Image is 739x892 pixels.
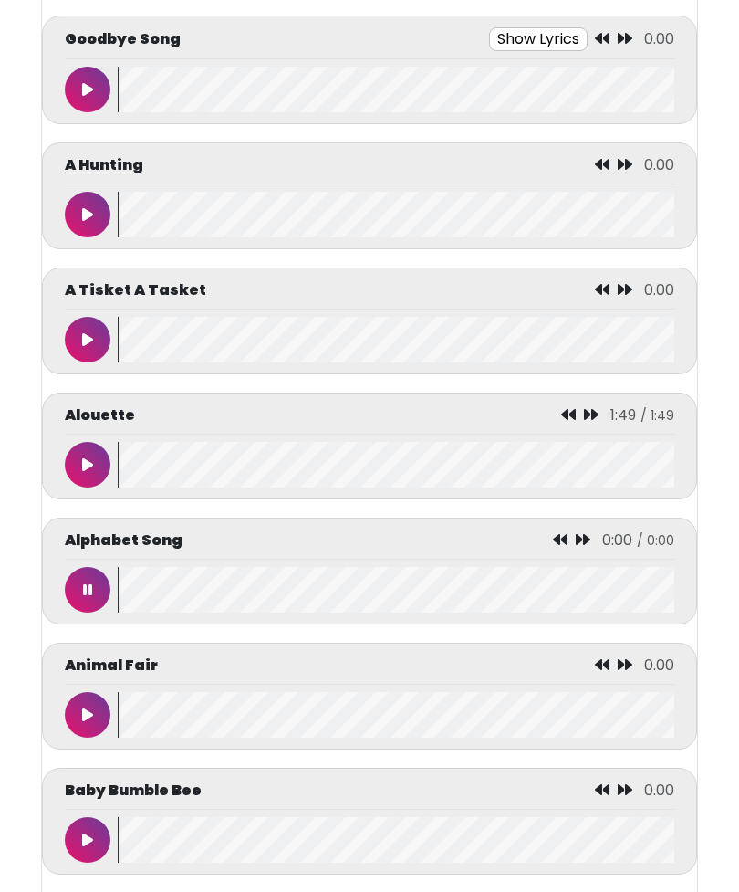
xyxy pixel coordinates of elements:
[65,655,158,677] p: Animal Fair
[65,780,202,802] p: Baby Bumble Bee
[644,655,674,676] span: 0.00
[637,531,674,550] span: / 0:00
[602,530,632,551] span: 0:00
[65,28,181,50] p: Goodbye Song
[65,279,206,301] p: A Tisket A Tasket
[65,154,143,176] p: A Hunting
[640,406,674,425] span: / 1:49
[65,530,182,551] p: Alphabet Song
[610,404,636,425] span: 1:49
[65,404,135,426] p: Alouette
[644,279,674,300] span: 0.00
[644,780,674,801] span: 0.00
[644,28,674,49] span: 0.00
[489,27,588,51] button: Show Lyrics
[644,154,674,175] span: 0.00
